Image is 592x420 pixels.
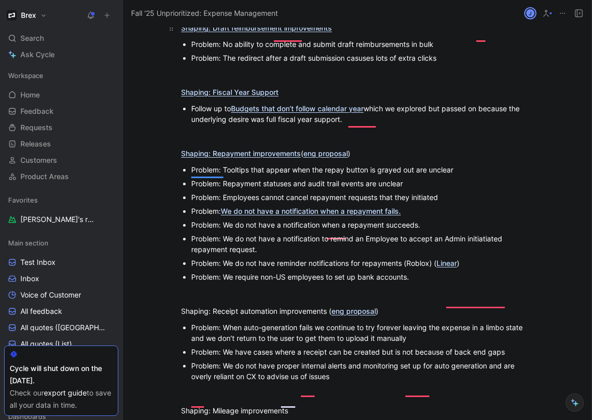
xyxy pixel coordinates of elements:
[191,103,534,125] div: Follow up to which we explored but passed on because the underlying desire was full fiscal year s...
[221,207,401,215] a: We do not have a notification when a repayment fails.
[10,362,113,387] div: Cycle will shut down on the [DATE].
[191,178,534,189] div: Problem: Repayment statuses and audit trail events are unclear
[303,149,348,158] a: eng proposal
[4,8,49,22] button: BrexBrex
[4,68,118,83] div: Workspace
[4,31,118,46] div: Search
[4,47,118,62] a: Ask Cycle
[8,238,48,248] span: Main section
[181,148,534,159] div: ( )
[191,39,534,50] div: Problem: No ability to complete and submit draft reimbursements in bulk
[20,214,96,225] span: [PERSON_NAME]'s requests
[4,153,118,168] a: Customers
[8,70,43,81] span: Workspace
[191,347,534,357] div: Problem: We have cases where a receipt can be created but is not because of back end gaps
[20,90,40,100] span: Home
[20,306,62,316] span: All feedback
[7,10,17,20] img: Brex
[436,259,457,267] a: Linear
[231,104,364,113] a: Budgets that don’t follow calendar year
[4,120,118,135] a: Requests
[181,23,332,32] a: Shaping: Draft reimbursement improvements
[191,192,534,203] div: Problem: Employees cannot cancel repayment requests that they initiated
[20,257,56,267] span: Test Inbox
[20,106,54,116] span: Feedback
[4,169,118,184] a: Product Areas
[525,8,535,18] div: J
[4,271,118,286] a: Inbox
[8,195,38,205] span: Favorites
[181,149,301,158] a: Shaping: Repayment improvements
[191,322,534,343] div: Problem: When auto-generation fails we continue to try forever leaving the expense in a limbo sta...
[20,274,39,284] span: Inbox
[331,307,376,315] a: eng proposal
[191,219,534,230] div: Problem: We do not have a notification when a repayment succeeds.
[4,104,118,119] a: Feedback
[20,339,72,349] span: All quotes (List)
[191,53,534,63] div: Problem: The redirect after a draft submission casuses lots of extra clicks
[191,258,534,268] div: Problem: We do not have reminder notifications for repayments (Roblox) ( )
[191,233,534,255] div: Problem: We do not have a notification to remind an Employee to accept an Admin initiatiated repa...
[191,206,534,216] div: Problem:
[44,388,87,397] a: export guide
[20,323,107,333] span: All quotes ([GEOGRAPHIC_DATA])
[4,255,118,270] a: Test Inbox
[191,164,534,175] div: Problem: Tooltips that appear when the repay button is grayed out are unclear
[4,235,118,251] div: Main section
[20,171,69,182] span: Product Areas
[131,7,278,19] span: Fall '25 Unprioritized: Expense Management
[4,320,118,335] a: All quotes ([GEOGRAPHIC_DATA])
[4,304,118,319] a: All feedback
[4,336,118,352] a: All quotes (List)
[20,32,44,44] span: Search
[181,405,534,416] div: Shaping: Mileage improvements
[10,387,113,411] div: Check our to save all your data in time.
[4,212,118,227] a: [PERSON_NAME]'s requests
[20,122,53,133] span: Requests
[4,136,118,152] a: Releases
[4,192,118,208] div: Favorites
[191,271,534,282] div: Problem: We require non-US employees to set up bank accounts.
[20,48,55,61] span: Ask Cycle
[181,306,534,316] div: Shaping: Receipt automation improvements ( )
[4,235,118,401] div: Main sectionTest InboxInboxVoice of CustomerAll feedbackAll quotes ([GEOGRAPHIC_DATA])All quotes ...
[4,287,118,303] a: Voice of Customer
[20,139,51,149] span: Releases
[191,360,534,382] div: Problem: We do not have proper internal alerts and monitoring set up for auto generation and are ...
[4,87,118,103] a: Home
[21,11,36,20] h1: Brex
[181,88,278,96] a: Shaping: Fiscal Year Support
[20,290,81,300] span: Voice of Customer
[20,155,57,165] span: Customers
